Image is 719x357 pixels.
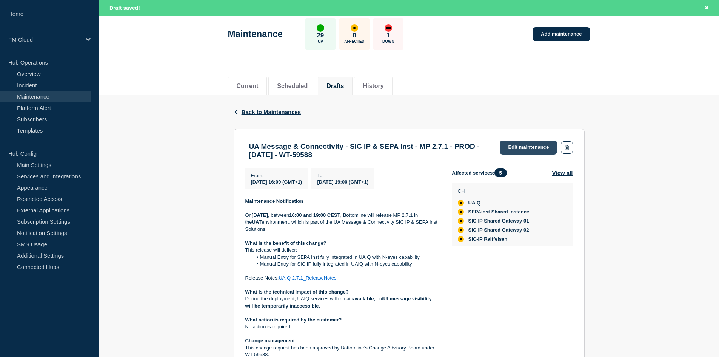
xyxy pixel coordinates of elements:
span: Draft saved! [109,5,140,11]
span: SIC-IP Raiffeisen [468,236,508,242]
p: 29 [317,32,324,39]
a: Edit maintenance [500,141,557,155]
strong: What is the technical impact of this change? [245,289,349,295]
p: During the deployment, UAIQ services will remain , but . [245,295,440,309]
div: affected [458,227,464,233]
p: From : [251,173,302,178]
div: down [385,24,392,32]
p: Affected [344,39,364,43]
a: Add maintenance [533,27,590,41]
h1: Maintenance [228,29,283,39]
span: Affected services: [452,168,511,177]
li: Manual Entry for SIC IP fully integrated in UAIQ with N-eyes capability [252,261,440,267]
strong: UI message visibility will be temporarily inaccessible [245,296,433,308]
li: Manual Entry for SEPA Inst fully integrated in UAIQ with N-eyes capability [252,254,440,261]
button: Close banner [702,4,711,12]
span: 5 [494,168,507,177]
p: No action is required. [245,323,440,330]
button: Scheduled [277,83,308,90]
strong: 16:00 and 19:00 CEST [289,212,340,218]
p: 0 [353,32,356,39]
strong: What action is required by the customer? [245,317,342,323]
span: [DATE] 19:00 (GMT+1) [317,179,368,185]
strong: What is the benefit of this change? [245,240,326,246]
span: [DATE] 16:00 (GMT+1) [251,179,302,185]
p: Release Notes: [245,275,440,281]
strong: Maintenance Notification [245,198,303,204]
p: Down [382,39,394,43]
p: Up [318,39,323,43]
div: affected [458,200,464,206]
h3: UA Message & Connectivity - SIC IP & SEPA Inst - MP 2.7.1 - PROD - [DATE] - WT-59588 [249,142,493,159]
a: UAIQ 2.7.1_ReleaseNotes [279,275,336,281]
span: Back to Maintenances [242,109,301,115]
div: affected [458,218,464,224]
p: To : [317,173,368,178]
p: This release will deliver: [245,247,440,253]
button: History [363,83,383,90]
button: Back to Maintenances [234,109,301,115]
span: SEPAinst Shared Instance [468,209,530,215]
strong: available [353,296,374,301]
span: UAIQ [468,200,481,206]
div: affected [351,24,358,32]
p: FM Cloud [8,36,81,43]
span: SIC-IP Shared Gateway 02 [468,227,529,233]
p: On , between , Bottomline will release MP 2.7.1 in the environment, which is part of the UA Messa... [245,212,440,233]
button: Drafts [326,83,344,90]
div: affected [458,209,464,215]
p: CH [458,188,530,194]
p: 1 [386,32,390,39]
strong: Change management [245,338,295,343]
div: up [317,24,324,32]
div: affected [458,236,464,242]
strong: [DATE] [252,212,268,218]
span: SIC-IP Shared Gateway 01 [468,218,529,224]
button: Current [237,83,259,90]
button: View all [552,168,573,177]
strong: UAT [252,219,262,225]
